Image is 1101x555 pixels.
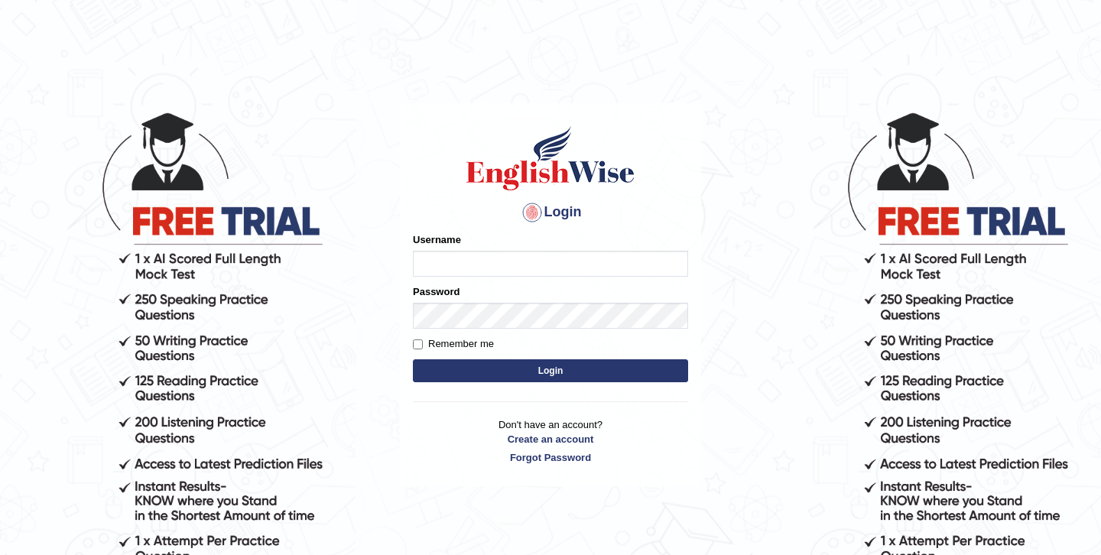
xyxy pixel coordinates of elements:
h4: Login [413,200,688,225]
p: Don't have an account? [413,417,688,465]
img: Logo of English Wise sign in for intelligent practice with AI [463,124,638,193]
label: Password [413,284,460,299]
a: Forgot Password [413,450,688,465]
input: Remember me [413,339,423,349]
label: Username [413,232,461,247]
button: Login [413,359,688,382]
a: Create an account [413,432,688,446]
label: Remember me [413,336,494,352]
